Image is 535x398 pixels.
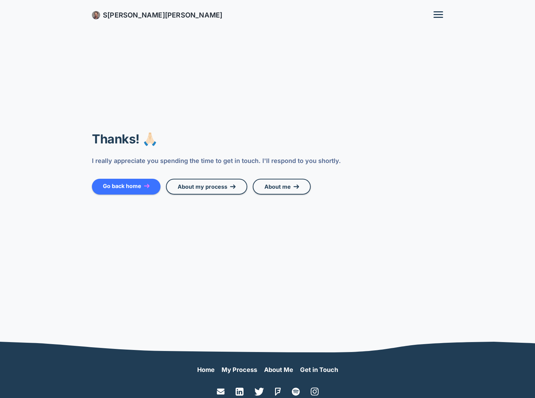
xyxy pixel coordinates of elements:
a: Get in Touch [300,366,338,373]
span: [PERSON_NAME] [107,11,165,19]
img: icon_spotify.svg [292,388,300,396]
a: About me [253,179,311,195]
h1: Thanks! 🙏🏻 [92,131,401,147]
img: Email Icon [217,388,225,395]
img: avatar-shaun.jpg [92,11,100,19]
a: S[PERSON_NAME][PERSON_NAME] [103,11,222,19]
a: Home [197,366,215,373]
a: About Me [264,366,293,373]
a: Go back home [92,179,160,195]
p: I really appreciate you spending the time to get in touch. I'll respond to you shortly. [92,155,443,166]
img: LinkedIn Icon [236,388,243,396]
button: website menu [433,11,443,19]
a: My Process [222,366,257,373]
span: S [PERSON_NAME] [103,11,222,19]
a: About my process [166,179,247,195]
img: icon_instagram.svg [311,387,319,396]
img: icon_foursquare.svg [275,388,281,396]
img: icon_twitter.svg [254,388,264,396]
